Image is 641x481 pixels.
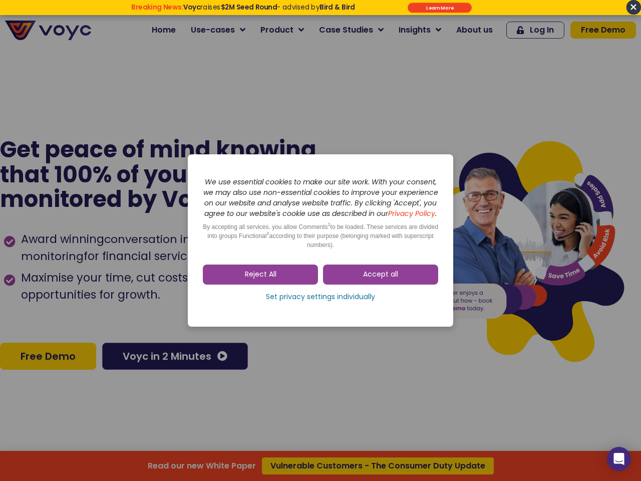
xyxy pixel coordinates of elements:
span: raises - advised by [183,3,355,12]
div: Breaking News: Voyc raises $2M Seed Round - advised by Bird & Bird [97,3,389,19]
sup: 2 [266,231,269,236]
a: Accept all [323,265,438,285]
strong: Voyc [183,3,200,12]
div: Open Intercom Messenger [607,447,631,471]
sup: 2 [328,222,331,227]
i: We use essential cookies to make our site work. With your consent, we may also use non-essential ... [203,177,438,218]
a: Privacy Policy [388,208,435,218]
strong: Breaking News: [131,3,183,12]
span: Reject All [245,270,276,280]
a: Set privacy settings individually [203,290,438,305]
span: Set privacy settings individually [266,292,375,302]
strong: $2M Seed Round [221,3,277,12]
a: Reject All [203,265,318,285]
span: By accepting all services, you allow Comments to be loaded. These services are divided into group... [203,223,438,249]
span: Accept all [363,270,398,280]
strong: Bird & Bird [319,3,355,12]
div: Submit [408,3,472,13]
